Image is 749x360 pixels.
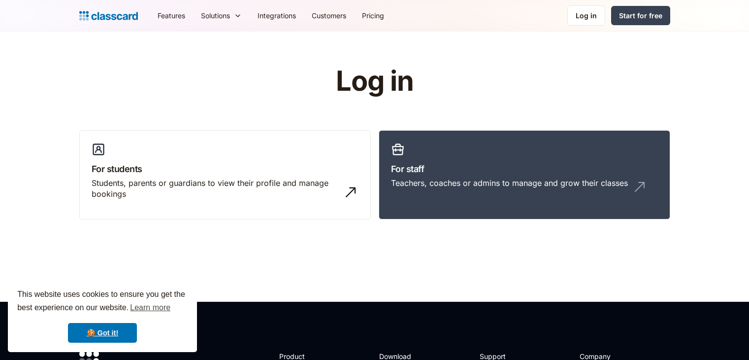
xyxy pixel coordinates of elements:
a: home [79,9,138,23]
h3: For staff [391,162,658,176]
a: For staffTeachers, coaches or admins to manage and grow their classes [379,130,670,220]
h3: For students [92,162,358,176]
a: dismiss cookie message [68,323,137,343]
a: Integrations [250,4,304,27]
div: cookieconsent [8,279,197,352]
a: Log in [567,5,605,26]
h1: Log in [218,66,531,97]
div: Log in [576,10,597,21]
div: Start for free [619,10,662,21]
span: This website uses cookies to ensure you get the best experience on our website. [17,288,188,315]
a: learn more about cookies [129,300,172,315]
div: Solutions [193,4,250,27]
div: Solutions [201,10,230,21]
div: Students, parents or guardians to view their profile and manage bookings [92,178,339,200]
a: For studentsStudents, parents or guardians to view their profile and manage bookings [79,130,371,220]
a: Features [150,4,193,27]
a: Start for free [611,6,670,25]
a: Pricing [354,4,392,27]
div: Teachers, coaches or admins to manage and grow their classes [391,178,628,188]
a: Customers [304,4,354,27]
